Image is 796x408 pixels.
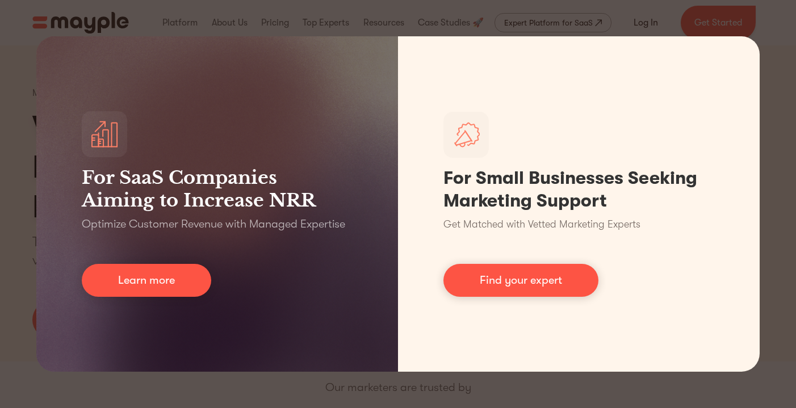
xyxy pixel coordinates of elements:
p: Optimize Customer Revenue with Managed Expertise [82,216,345,232]
h1: For Small Businesses Seeking Marketing Support [443,167,714,212]
a: Find your expert [443,264,598,297]
h3: For SaaS Companies Aiming to Increase NRR [82,166,353,212]
a: Learn more [82,264,211,297]
p: Get Matched with Vetted Marketing Experts [443,217,640,232]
